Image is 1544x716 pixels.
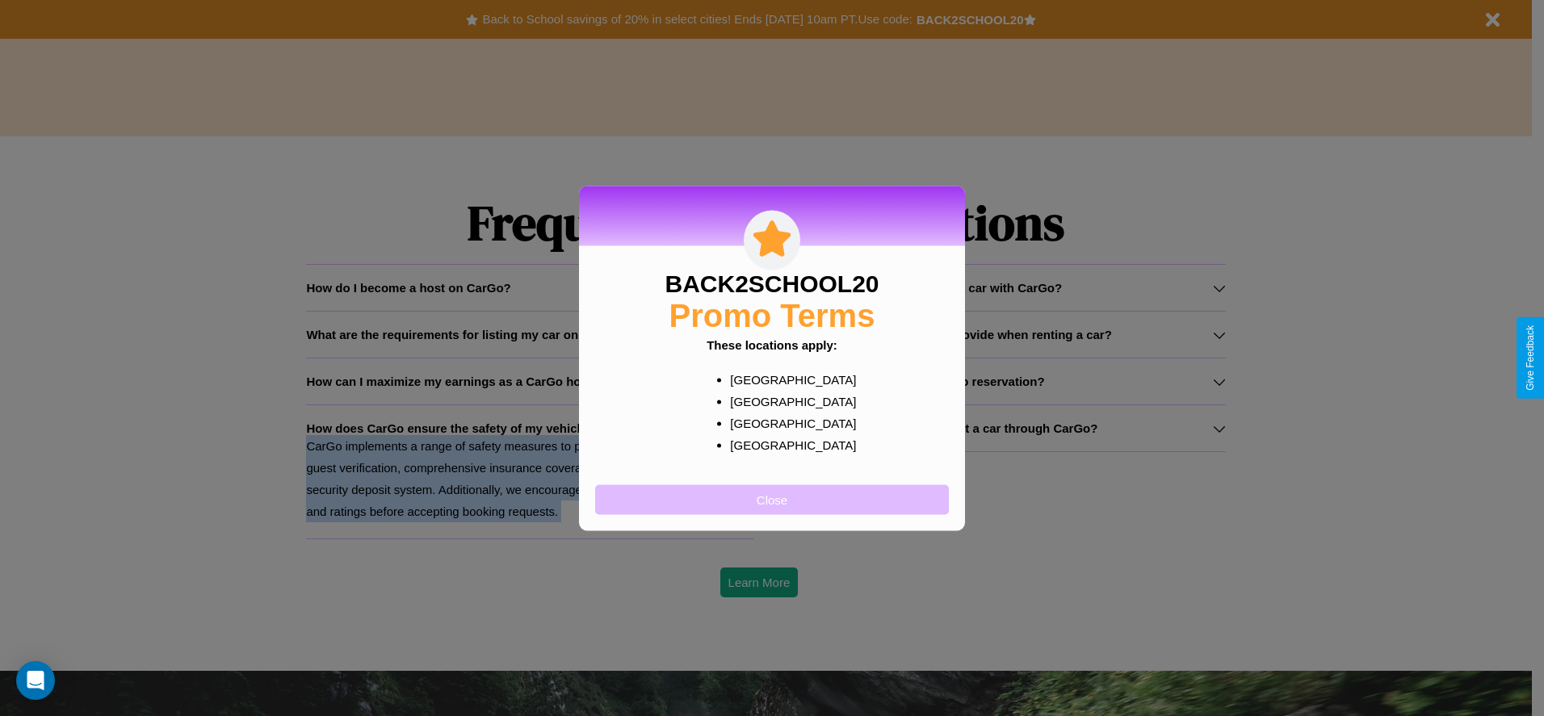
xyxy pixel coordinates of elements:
p: [GEOGRAPHIC_DATA] [730,368,845,390]
div: Open Intercom Messenger [16,661,55,700]
b: These locations apply: [707,337,837,351]
h3: BACK2SCHOOL20 [665,270,879,297]
h2: Promo Terms [669,297,875,333]
p: [GEOGRAPHIC_DATA] [730,433,845,455]
button: Close [595,484,949,514]
p: [GEOGRAPHIC_DATA] [730,390,845,412]
p: [GEOGRAPHIC_DATA] [730,412,845,433]
div: Give Feedback [1525,325,1536,391]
